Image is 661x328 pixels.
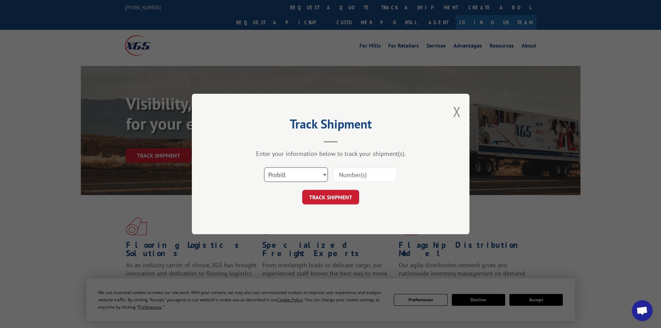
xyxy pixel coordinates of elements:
input: Number(s) [333,167,397,182]
div: Enter your information below to track your shipment(s). [227,150,435,158]
h2: Track Shipment [227,119,435,132]
button: Close modal [453,102,461,121]
button: TRACK SHIPMENT [302,190,359,204]
div: Open chat [632,300,653,321]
